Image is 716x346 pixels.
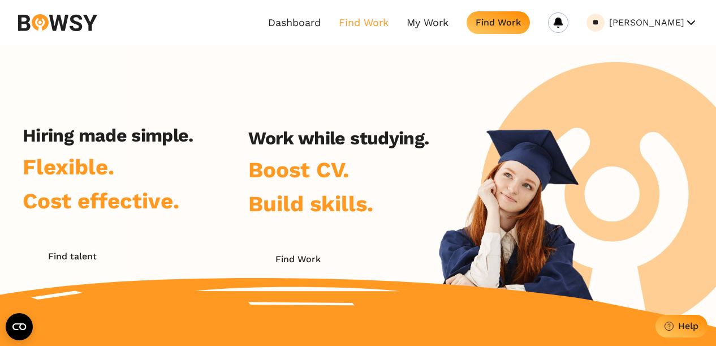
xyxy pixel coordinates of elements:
button: Find Work [248,247,347,270]
div: Find talent [48,251,97,262]
span: Flexible. [23,154,114,180]
button: Find talent [23,245,122,267]
a: Dashboard [268,16,321,29]
button: [PERSON_NAME] [609,14,698,32]
span: Boost CV. [248,157,349,182]
a: Find Work [339,16,389,29]
h2: Hiring made simple. [23,125,193,146]
a: Esther Ajomiwe [586,14,605,32]
div: Find Work [476,17,521,28]
button: Find Work [467,11,530,34]
h2: Work while studying. [248,127,429,149]
button: Help [655,315,708,338]
div: Help [678,321,698,331]
span: Cost effective. [23,188,179,213]
div: Esther Ajomiwe [591,19,601,27]
div: Find Work [275,254,321,264]
span: Build skills. [248,191,373,216]
button: Open CMP widget [6,313,33,340]
a: My Work [407,16,448,29]
img: svg%3e [18,14,97,31]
